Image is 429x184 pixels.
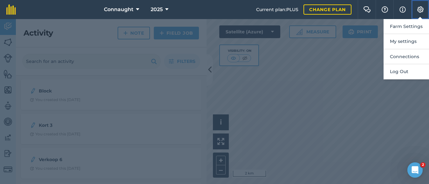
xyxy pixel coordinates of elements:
img: Two speech bubbles overlapping with the left bubble in the forefront [363,6,371,13]
button: Log Out [384,64,429,79]
button: My settings [384,34,429,49]
span: 2 [420,162,426,167]
a: Change plan [303,4,351,15]
span: Connaught [104,6,133,13]
span: 2025 [151,6,163,13]
button: Connections [384,49,429,64]
img: svg+xml;base64,PHN2ZyB4bWxucz0iaHR0cDovL3d3dy53My5vcmcvMjAwMC9zdmciIHdpZHRoPSIxNyIgaGVpZ2h0PSIxNy... [399,6,406,13]
img: A question mark icon [381,6,389,13]
span: Current plan : PLUS [256,6,298,13]
iframe: Intercom live chat [407,162,423,178]
button: Farm Settings [384,19,429,34]
img: fieldmargin Logo [6,4,16,15]
img: A cog icon [417,6,424,13]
